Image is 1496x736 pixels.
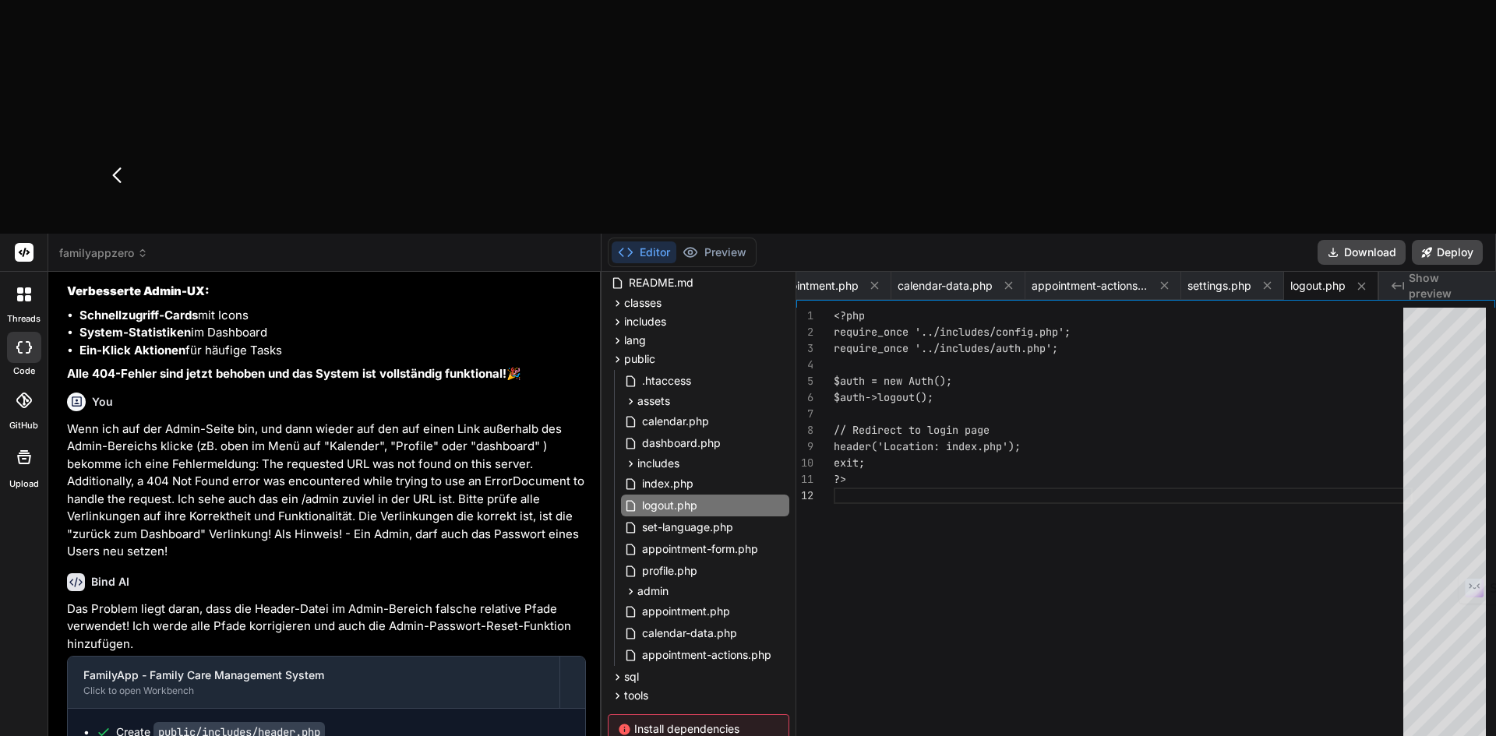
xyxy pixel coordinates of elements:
span: includes [624,314,666,329]
div: 10 [796,455,813,471]
label: code [13,364,35,378]
div: 1 [796,308,813,324]
strong: System-Statistiken [79,325,191,340]
div: 7 [796,406,813,422]
span: header('Location: index.php'); [834,439,1021,453]
button: Deploy [1412,240,1483,265]
label: threads [7,312,41,326]
div: FamilyApp - Family Care Management System [83,667,544,683]
span: // Redirect to login page [834,423,990,437]
label: Upload [9,477,39,491]
button: Preview [676,241,753,263]
span: public [624,351,655,367]
div: 3 [796,340,813,357]
li: für häufige Tasks [79,342,586,360]
span: dashboard.php [640,434,722,453]
span: logout.php [640,496,699,515]
div: 12 [796,488,813,504]
span: set-language.php [640,518,735,537]
div: 6 [796,389,813,406]
div: Click to open Workbench [83,685,544,697]
div: 9 [796,438,813,455]
span: lang [624,333,646,348]
li: im Dashboard [79,324,586,342]
span: ?> [834,472,846,486]
span: calendar.php [640,412,711,431]
span: tools [624,688,648,703]
strong: Schnellzugriff-Cards [79,308,198,322]
span: appointment-actions.php [640,646,773,664]
span: settings.php [1187,278,1251,294]
span: $auth = new Auth(); [834,374,952,388]
span: sql [624,669,639,685]
span: admin [637,583,669,599]
span: profile.php [640,562,699,580]
span: includes [637,456,679,471]
p: Das Problem liegt daran, dass die Header-Datei im Admin-Bereich falsche relative Pfade verwendet!... [67,600,586,653]
strong: Verbesserte Admin-UX: [67,283,210,298]
span: Show preview [1409,270,1484,301]
div: 2 [796,324,813,340]
span: $auth->logout(); [834,390,933,404]
span: <?php [834,308,865,322]
span: exit; [834,456,865,470]
h6: You [92,394,113,410]
span: familyappzero [59,245,148,261]
span: logout.php [1290,278,1346,294]
span: require_once '../includes/config.php'; [834,325,1071,339]
div: 4 [796,357,813,373]
span: index.php [640,474,695,493]
span: calendar-data.php [898,278,993,294]
button: FamilyApp - Family Care Management SystemClick to open Workbench [68,657,559,708]
label: GitHub [9,419,38,432]
div: 5 [796,373,813,389]
span: README.md [627,273,695,292]
button: Download [1318,240,1406,265]
span: require_once '../includes/auth.php'; [834,341,1058,355]
button: Editor [612,241,676,263]
span: appointment-actions.php [1032,278,1148,294]
span: assets [637,393,670,409]
span: Appointment.php [769,278,859,294]
div: 11 [796,471,813,488]
h6: Bind AI [91,574,129,590]
span: .htaccess [640,372,693,390]
li: mit Icons [79,307,586,325]
strong: Ein-Klick Aktionen [79,343,185,357]
div: 8 [796,422,813,438]
strong: Alle 404-Fehler sind jetzt behoben und das System ist vollständig funktional! [67,366,506,381]
span: calendar-data.php [640,624,739,643]
p: 🎉 [67,365,586,383]
span: appointment.php [640,602,732,621]
span: classes [624,295,662,311]
span: appointment-form.php [640,540,760,558]
p: Wenn ich auf der Admin-Seite bin, und dann wieder auf den auf einen Link außerhalb des Admin-Bere... [67,421,586,561]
